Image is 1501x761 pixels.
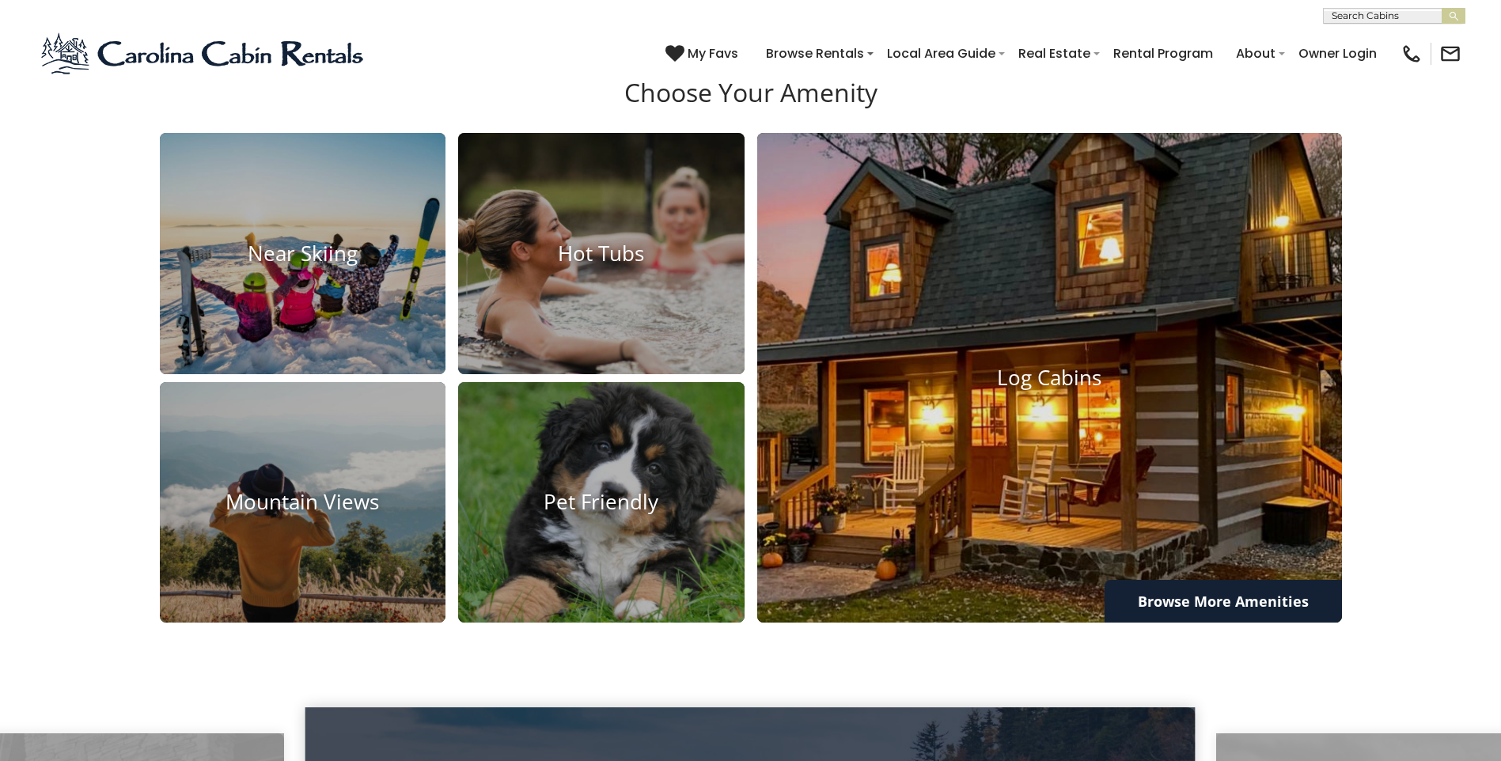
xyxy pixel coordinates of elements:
img: phone-regular-black.png [1401,43,1423,65]
h3: Choose Your Amenity [157,78,1344,133]
a: Pet Friendly [458,382,745,623]
a: Mountain Views [160,382,446,623]
a: Rental Program [1105,40,1221,67]
h4: Pet Friendly [458,490,745,515]
h4: Mountain Views [160,490,446,515]
a: Hot Tubs [458,133,745,374]
a: Real Estate [1010,40,1098,67]
a: Browse More Amenities [1105,580,1342,623]
img: mail-regular-black.png [1439,43,1461,65]
a: My Favs [665,44,742,64]
span: My Favs [688,44,738,63]
img: Blue-2.png [40,30,368,78]
a: Local Area Guide [879,40,1003,67]
a: About [1228,40,1283,67]
h4: Near Skiing [160,241,446,266]
h4: Log Cabins [757,365,1342,390]
a: Near Skiing [160,133,446,374]
a: Log Cabins [757,133,1342,623]
h4: Hot Tubs [458,241,745,266]
a: Owner Login [1291,40,1385,67]
a: Browse Rentals [758,40,872,67]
